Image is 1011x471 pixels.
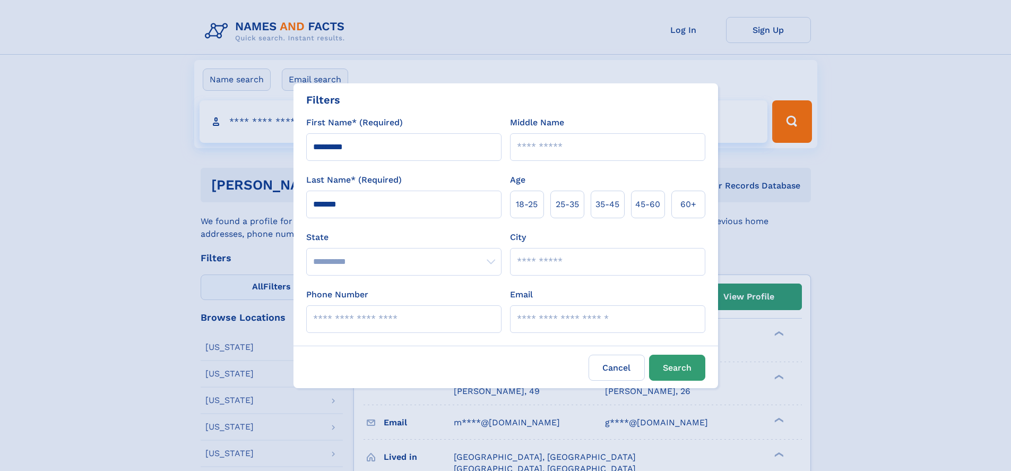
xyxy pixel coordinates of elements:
[510,231,526,244] label: City
[589,355,645,381] label: Cancel
[635,198,660,211] span: 45‑60
[306,231,502,244] label: State
[510,174,525,186] label: Age
[306,116,403,129] label: First Name* (Required)
[306,92,340,108] div: Filters
[556,198,579,211] span: 25‑35
[649,355,705,381] button: Search
[510,116,564,129] label: Middle Name
[306,174,402,186] label: Last Name* (Required)
[680,198,696,211] span: 60+
[595,198,619,211] span: 35‑45
[510,288,533,301] label: Email
[516,198,538,211] span: 18‑25
[306,288,368,301] label: Phone Number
